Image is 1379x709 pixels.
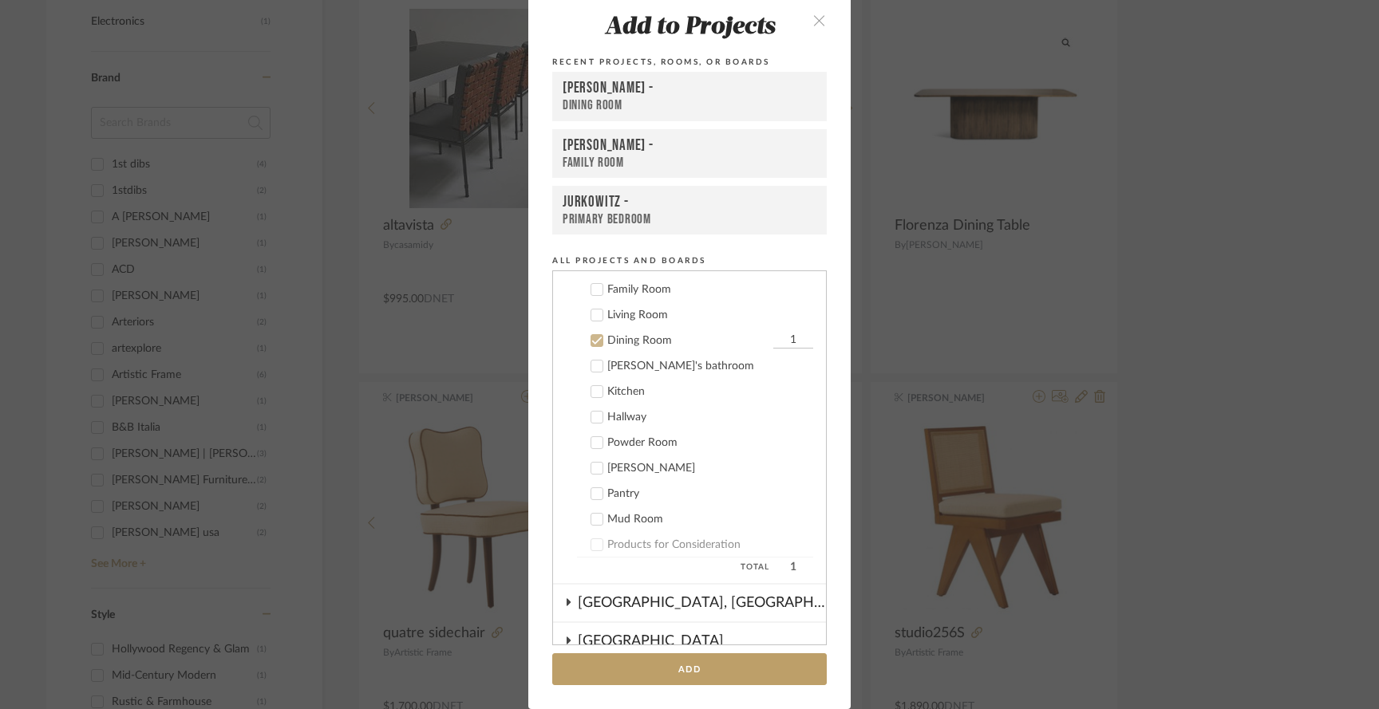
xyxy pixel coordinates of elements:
[577,557,769,577] span: Total
[563,155,816,171] div: Family Room
[607,411,813,424] div: Hallway
[607,283,813,297] div: Family Room
[563,97,816,114] div: Dining Room
[607,385,813,399] div: Kitchen
[607,487,813,501] div: Pantry
[607,538,813,552] div: Products for Consideration
[607,334,769,348] div: Dining Room
[552,254,827,268] div: All Projects and Boards
[773,557,813,577] span: 1
[563,193,816,211] div: Jurkowitz -
[578,623,826,660] div: [GEOGRAPHIC_DATA]
[552,55,827,69] div: Recent Projects, Rooms, or Boards
[578,585,826,621] div: [GEOGRAPHIC_DATA], [GEOGRAPHIC_DATA]
[607,309,813,322] div: Living Room
[563,79,816,98] div: [PERSON_NAME] -
[607,436,813,450] div: Powder Room
[607,462,813,475] div: [PERSON_NAME]
[563,136,816,155] div: [PERSON_NAME] -
[552,653,827,686] button: Add
[552,14,827,41] div: Add to Projects
[773,333,813,349] input: Dining Room
[563,211,816,227] div: Primary Bedroom
[607,513,813,526] div: Mud Room
[796,3,843,36] button: close
[607,360,813,373] div: [PERSON_NAME]'s bathroom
